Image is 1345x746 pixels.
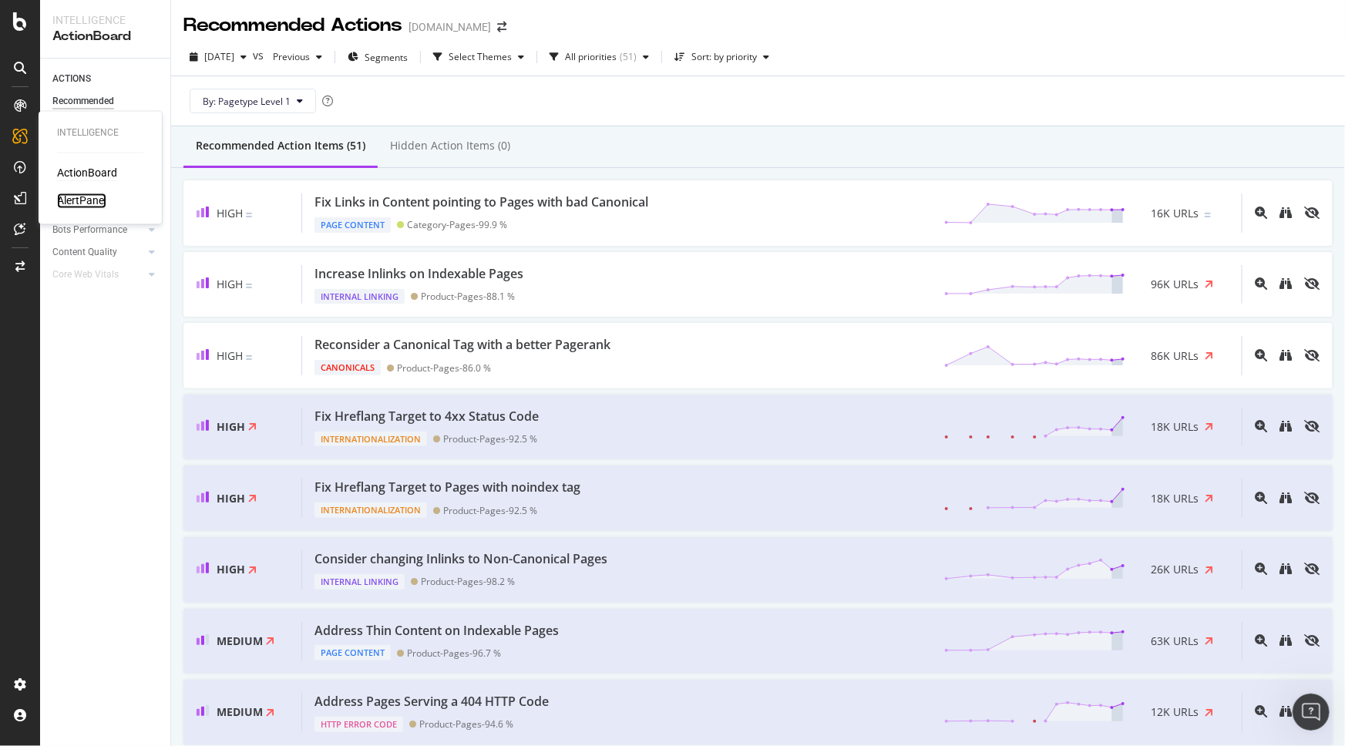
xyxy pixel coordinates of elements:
[1279,348,1292,363] a: binoculars
[497,22,506,32] div: arrow-right-arrow-left
[246,355,252,360] img: Equal
[217,277,243,291] span: High
[1151,419,1199,435] span: 18K URLs
[1255,492,1267,504] div: magnifying-glass-plus
[1255,563,1267,575] div: magnifying-glass-plus
[52,12,158,28] div: Intelligence
[1304,634,1320,647] div: eye-slash
[52,244,144,260] a: Content Quality
[57,193,106,209] a: AlertPanel
[1304,207,1320,219] div: eye-slash
[204,50,234,63] span: 2025 Sep. 19th
[1279,634,1292,647] div: binoculars
[52,244,117,260] div: Content Quality
[1304,277,1320,290] div: eye-slash
[1279,563,1292,575] div: binoculars
[421,576,515,587] div: Product-Pages - 98.2 %
[314,479,580,496] div: Fix Hreflang Target to Pages with noindex tag
[314,217,391,233] div: Page Content
[253,48,267,63] span: vs
[52,267,119,283] div: Core Web Vitals
[1279,633,1292,648] a: binoculars
[314,360,381,375] div: Canonicals
[1151,348,1199,364] span: 86K URLs
[314,622,559,640] div: Address Thin Content on Indexable Pages
[1279,277,1292,290] div: binoculars
[1151,562,1199,577] span: 26K URLs
[543,45,655,69] button: All priorities(51)
[427,45,530,69] button: Select Themes
[397,362,491,374] div: Product-Pages - 86.0 %
[183,12,402,39] div: Recommended Actions
[314,717,403,732] div: HTTP Error Code
[217,704,263,719] span: Medium
[1255,207,1267,219] div: magnifying-glass-plus
[217,562,245,576] span: High
[314,432,427,447] div: Internationalization
[1279,419,1292,434] a: binoculars
[620,52,637,62] div: ( 51 )
[409,19,491,35] div: [DOMAIN_NAME]
[443,433,537,445] div: Product-Pages - 92.5 %
[57,127,143,140] div: Intelligence
[246,213,252,217] img: Equal
[1304,492,1320,504] div: eye-slash
[1151,491,1199,506] span: 18K URLs
[314,550,607,568] div: Consider changing Inlinks to Non-Canonical Pages
[421,291,515,302] div: Product-Pages - 88.1 %
[314,693,549,711] div: Address Pages Serving a 404 HTTP Code
[449,52,512,62] div: Select Themes
[341,45,414,69] button: Segments
[314,193,648,211] div: Fix Links in Content pointing to Pages with bad Canonical
[52,267,144,283] a: Core Web Vitals
[217,206,243,220] span: High
[1279,491,1292,506] a: binoculars
[267,45,328,69] button: Previous
[190,89,316,113] button: By: Pagetype Level 1
[1205,213,1211,217] img: Equal
[1279,206,1292,220] a: binoculars
[52,71,160,87] a: ACTIONS
[1151,633,1199,649] span: 63K URLs
[57,166,117,181] a: ActionBoard
[365,51,408,64] span: Segments
[1279,207,1292,219] div: binoculars
[668,45,775,69] button: Sort: by priority
[314,574,405,590] div: Internal Linking
[1304,420,1320,432] div: eye-slash
[52,93,145,126] div: Recommended Actions
[314,502,427,518] div: Internationalization
[52,28,158,45] div: ActionBoard
[691,52,757,62] div: Sort: by priority
[1279,492,1292,504] div: binoculars
[217,419,245,434] span: High
[314,289,405,304] div: Internal Linking
[1279,562,1292,576] a: binoculars
[52,93,160,126] a: Recommended Actions
[565,52,617,62] div: All priorities
[52,222,127,238] div: Bots Performance
[1304,349,1320,361] div: eye-slash
[390,138,510,153] div: Hidden Action Items (0)
[1279,420,1292,432] div: binoculars
[314,336,610,354] div: Reconsider a Canonical Tag with a better Pagerank
[217,633,263,648] span: Medium
[1255,705,1267,717] div: magnifying-glass-plus
[1279,704,1292,719] a: binoculars
[1255,277,1267,290] div: magnifying-glass-plus
[1293,694,1330,731] iframe: Intercom live chat
[217,348,243,363] span: High
[1151,277,1199,292] span: 96K URLs
[443,505,537,516] div: Product-Pages - 92.5 %
[1255,349,1267,361] div: magnifying-glass-plus
[52,71,91,87] div: ACTIONS
[1279,277,1292,291] a: binoculars
[314,408,539,425] div: Fix Hreflang Target to 4xx Status Code
[217,491,245,506] span: High
[314,265,523,283] div: Increase Inlinks on Indexable Pages
[1279,705,1292,717] div: binoculars
[407,647,501,659] div: Product-Pages - 96.7 %
[267,50,310,63] span: Previous
[1151,206,1199,221] span: 16K URLs
[183,45,253,69] button: [DATE]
